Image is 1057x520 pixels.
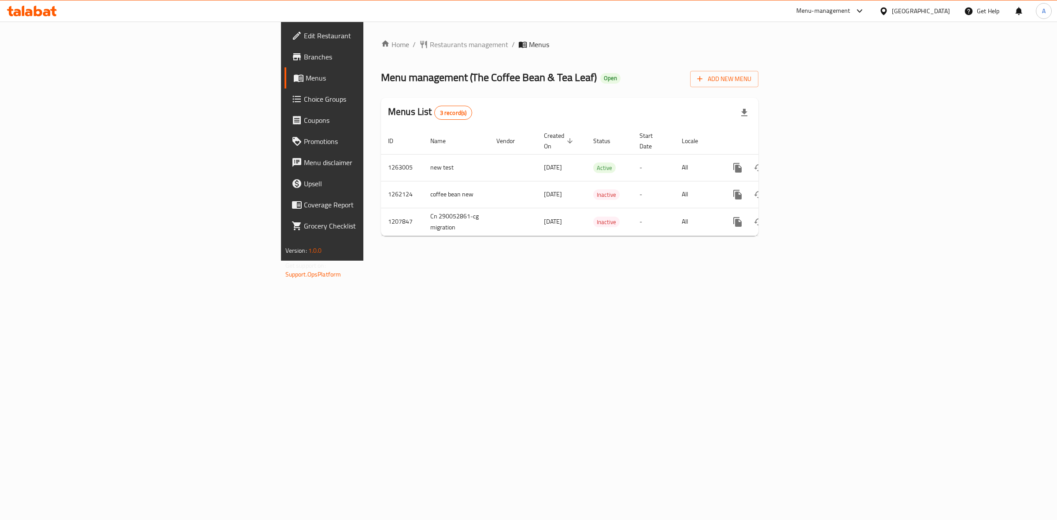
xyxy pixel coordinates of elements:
[304,115,451,125] span: Coupons
[496,136,526,146] span: Vendor
[675,181,720,208] td: All
[285,131,458,152] a: Promotions
[512,39,515,50] li: /
[304,30,451,41] span: Edit Restaurant
[748,157,769,178] button: Change Status
[544,162,562,173] span: [DATE]
[434,106,473,120] div: Total records count
[734,102,755,123] div: Export file
[600,73,621,84] div: Open
[285,67,458,89] a: Menus
[304,199,451,210] span: Coverage Report
[593,163,616,173] span: Active
[796,6,850,16] div: Menu-management
[593,217,620,227] span: Inactive
[304,52,451,62] span: Branches
[748,211,769,232] button: Change Status
[285,152,458,173] a: Menu disclaimer
[720,128,819,155] th: Actions
[430,39,508,50] span: Restaurants management
[388,136,405,146] span: ID
[285,245,307,256] span: Version:
[304,178,451,189] span: Upsell
[632,154,675,181] td: -
[308,245,322,256] span: 1.0.0
[285,269,341,280] a: Support.OpsPlatform
[304,94,451,104] span: Choice Groups
[639,130,664,151] span: Start Date
[285,89,458,110] a: Choice Groups
[748,184,769,205] button: Change Status
[593,190,620,200] span: Inactive
[600,74,621,82] span: Open
[529,39,549,50] span: Menus
[285,215,458,236] a: Grocery Checklist
[632,208,675,236] td: -
[304,157,451,168] span: Menu disclaimer
[435,109,472,117] span: 3 record(s)
[632,181,675,208] td: -
[419,39,508,50] a: Restaurants management
[285,194,458,215] a: Coverage Report
[690,71,758,87] button: Add New Menu
[727,157,748,178] button: more
[544,130,576,151] span: Created On
[593,189,620,200] div: Inactive
[727,211,748,232] button: more
[593,136,622,146] span: Status
[675,208,720,236] td: All
[727,184,748,205] button: more
[304,136,451,147] span: Promotions
[285,46,458,67] a: Branches
[1042,6,1046,16] span: A
[593,162,616,173] div: Active
[306,73,451,83] span: Menus
[285,173,458,194] a: Upsell
[304,221,451,231] span: Grocery Checklist
[682,136,710,146] span: Locale
[381,67,597,87] span: Menu management ( The Coffee Bean & Tea Leaf )
[544,188,562,200] span: [DATE]
[381,39,758,50] nav: breadcrumb
[697,74,751,85] span: Add New Menu
[285,25,458,46] a: Edit Restaurant
[544,216,562,227] span: [DATE]
[381,128,819,236] table: enhanced table
[285,260,326,271] span: Get support on:
[892,6,950,16] div: [GEOGRAPHIC_DATA]
[285,110,458,131] a: Coupons
[388,105,472,120] h2: Menus List
[675,154,720,181] td: All
[430,136,457,146] span: Name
